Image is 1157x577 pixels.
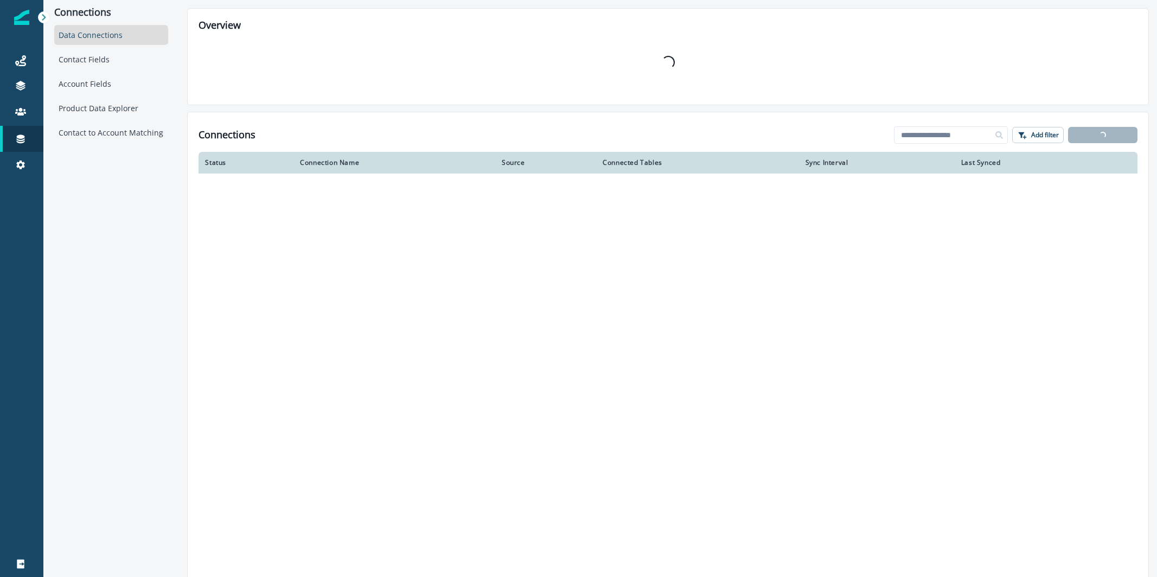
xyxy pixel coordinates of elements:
h1: Connections [199,129,255,141]
div: Connected Tables [603,158,792,167]
div: Connection Name [300,158,489,167]
p: Connections [54,7,168,18]
div: Contact Fields [54,49,168,69]
div: Account Fields [54,74,168,94]
div: Last Synced [961,158,1095,167]
div: Contact to Account Matching [54,123,168,143]
div: Sync Interval [806,158,948,167]
img: Inflection [14,10,29,25]
div: Source [502,158,590,167]
h2: Overview [199,20,1137,31]
p: Add filter [1031,131,1059,139]
div: Data Connections [54,25,168,45]
div: Product Data Explorer [54,98,168,118]
div: Status [205,158,287,167]
button: Add filter [1012,127,1064,143]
